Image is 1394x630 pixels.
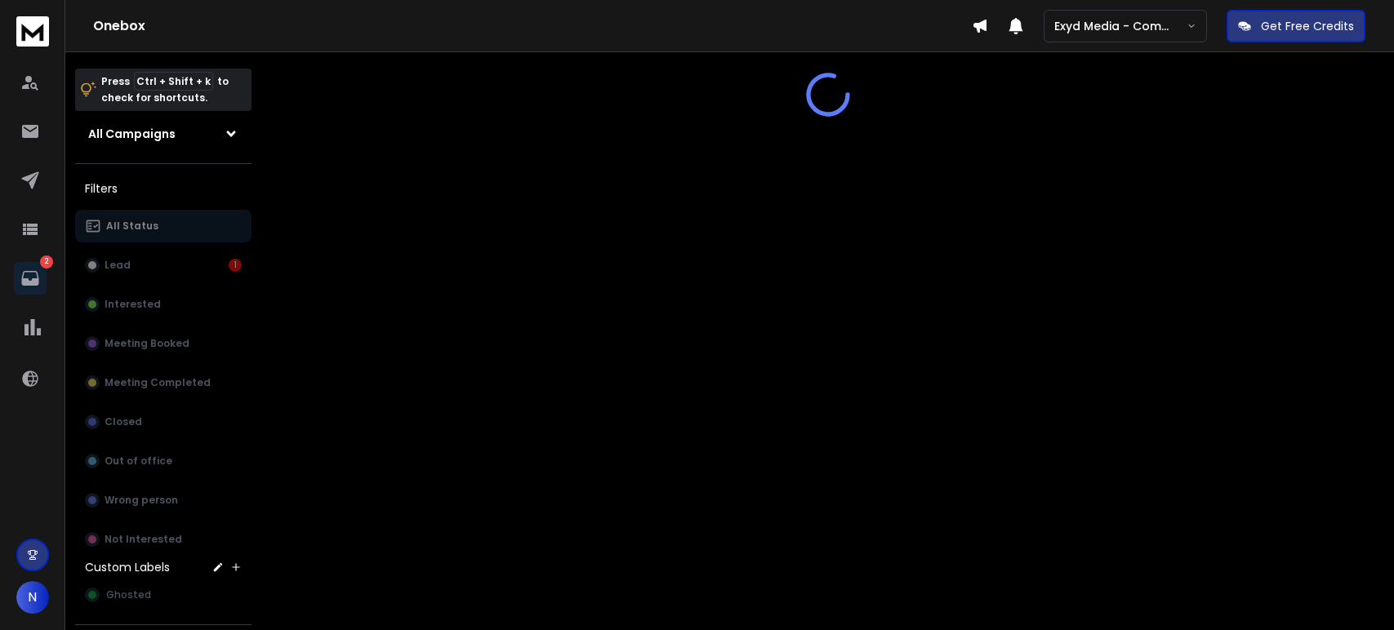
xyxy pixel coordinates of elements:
h3: Custom Labels [85,559,170,575]
p: Exyd Media - Commercial Cleaning [1054,18,1187,34]
img: logo [16,16,49,47]
button: Get Free Credits [1227,10,1365,42]
button: N [16,581,49,614]
button: All Campaigns [75,118,252,150]
h1: Onebox [93,16,972,36]
p: Press to check for shortcuts. [101,73,229,106]
a: 2 [14,262,47,295]
p: 2 [40,255,53,268]
h1: All Campaigns [88,126,176,142]
span: Ctrl + Shift + k [134,72,213,91]
h3: Filters [75,177,252,200]
p: Get Free Credits [1261,18,1354,34]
